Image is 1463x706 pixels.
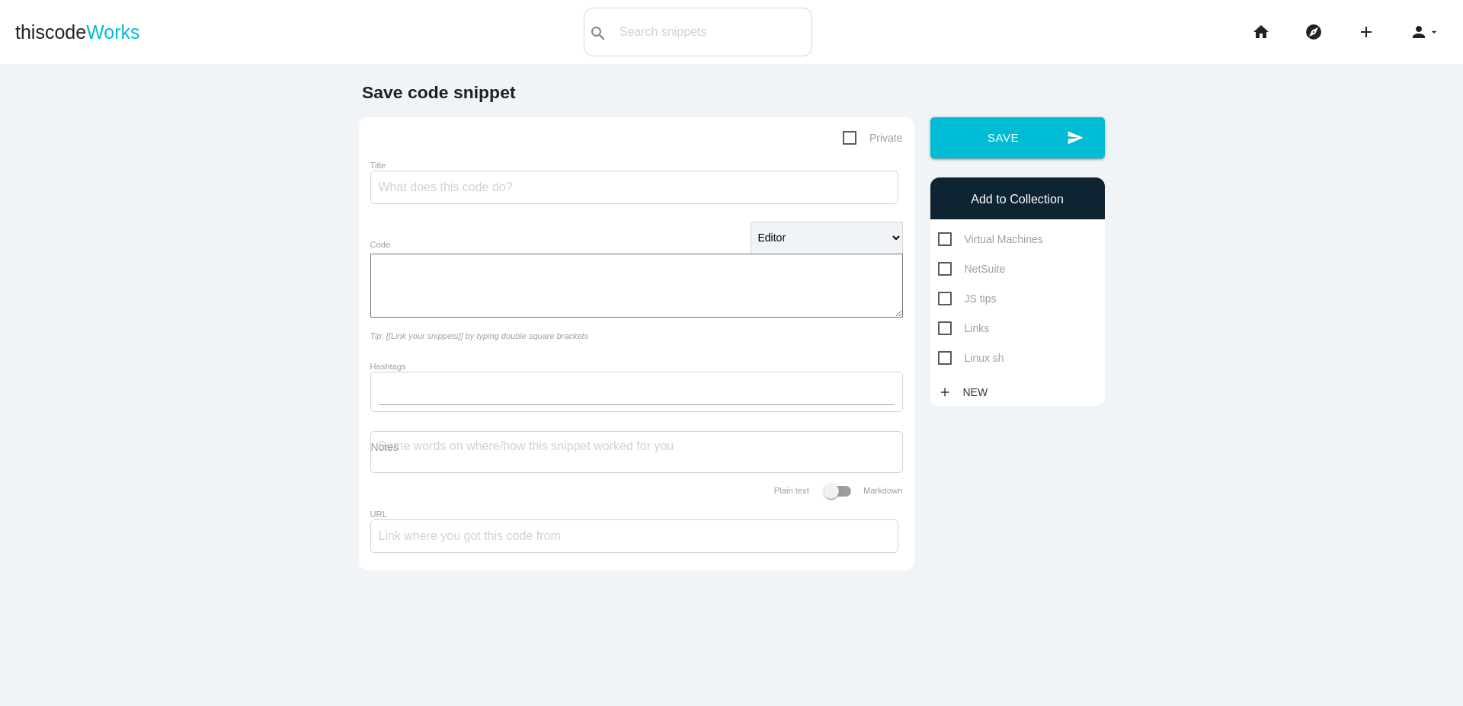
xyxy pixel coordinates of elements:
[1410,8,1428,56] i: person
[370,240,391,249] label: Code
[1357,8,1375,56] i: add
[938,379,996,406] a: addNew
[938,289,997,308] span: JS tips
[15,8,140,56] a: thiscodeWorks
[938,319,990,338] span: Links
[938,349,1004,368] span: Linux sh
[612,16,812,48] input: Search snippets
[843,129,903,148] span: Private
[938,193,1097,206] h6: Add to Collection
[930,117,1105,158] button: sendSave
[370,519,898,553] input: Link where you got this code from
[938,260,1006,279] span: NetSuite
[589,9,607,58] i: search
[370,331,589,340] i: Tip: [[Link your snippets]] by typing double square brackets
[1252,8,1270,56] i: home
[938,379,952,406] i: add
[362,82,516,102] b: Save code snippet
[1067,117,1084,158] i: send
[938,230,1043,249] span: Virtual Machines
[774,486,903,495] label: Plain text Markdown
[1305,8,1323,56] i: explore
[1428,8,1440,56] i: arrow_drop_down
[86,21,139,43] span: Works
[370,161,386,170] label: Title
[370,171,898,204] input: What does this code do?
[370,362,406,371] label: Hashtags
[370,510,387,519] label: URL
[371,441,399,453] label: Notes
[584,8,612,56] button: search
